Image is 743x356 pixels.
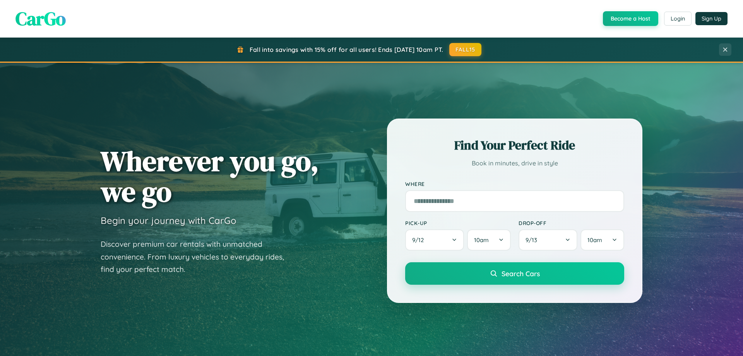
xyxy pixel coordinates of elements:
[405,229,464,251] button: 9/12
[587,236,602,244] span: 10am
[15,6,66,31] span: CarGo
[101,146,319,207] h1: Wherever you go, we go
[519,229,577,251] button: 9/13
[101,215,236,226] h3: Begin your journey with CarGo
[412,236,428,244] span: 9 / 12
[405,220,511,226] label: Pick-up
[603,11,658,26] button: Become a Host
[405,137,624,154] h2: Find Your Perfect Ride
[405,181,624,187] label: Where
[250,46,443,53] span: Fall into savings with 15% off for all users! Ends [DATE] 10am PT.
[580,229,624,251] button: 10am
[101,238,294,276] p: Discover premium car rentals with unmatched convenience. From luxury vehicles to everyday rides, ...
[405,158,624,169] p: Book in minutes, drive in style
[502,269,540,278] span: Search Cars
[467,229,511,251] button: 10am
[664,12,692,26] button: Login
[449,43,482,56] button: FALL15
[474,236,489,244] span: 10am
[526,236,541,244] span: 9 / 13
[405,262,624,285] button: Search Cars
[519,220,624,226] label: Drop-off
[695,12,728,25] button: Sign Up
